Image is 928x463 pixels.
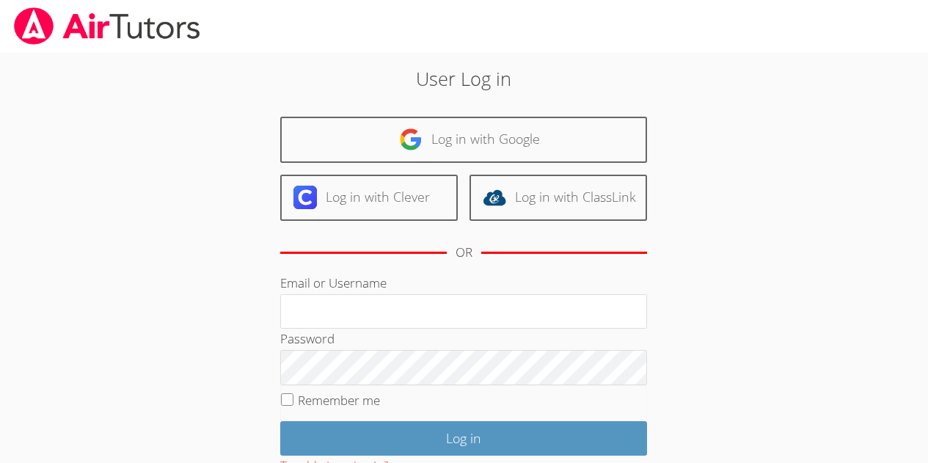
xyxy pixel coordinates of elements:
[280,274,387,291] label: Email or Username
[280,330,335,347] label: Password
[298,392,380,409] label: Remember me
[280,117,647,163] a: Log in with Google
[12,7,202,45] img: airtutors_banner-c4298cdbf04f3fff15de1276eac7730deb9818008684d7c2e4769d2f7ddbe033.png
[483,186,506,209] img: classlink-logo-d6bb404cc1216ec64c9a2012d9dc4662098be43eaf13dc465df04b49fa7ab582.svg
[470,175,647,221] a: Log in with ClassLink
[280,175,458,221] a: Log in with Clever
[399,128,423,151] img: google-logo-50288ca7cdecda66e5e0955fdab243c47b7ad437acaf1139b6f446037453330a.svg
[213,65,715,92] h2: User Log in
[293,186,317,209] img: clever-logo-6eab21bc6e7a338710f1a6ff85c0baf02591cd810cc4098c63d3a4b26e2feb20.svg
[456,242,472,263] div: OR
[280,421,647,456] input: Log in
